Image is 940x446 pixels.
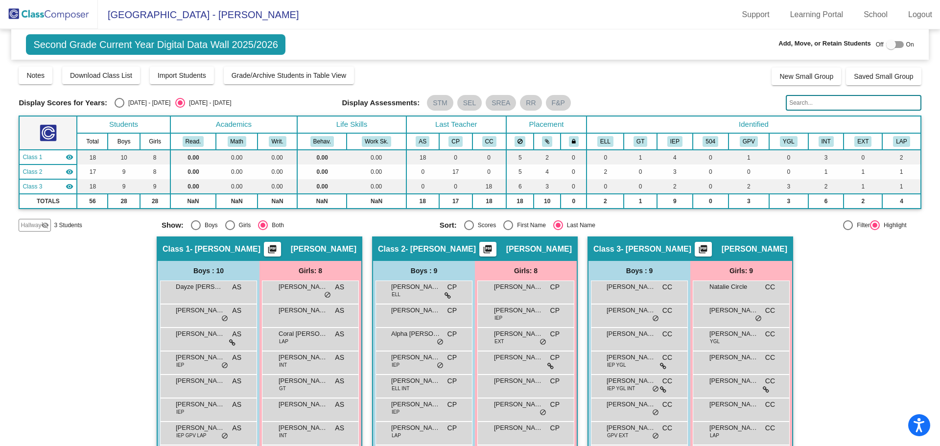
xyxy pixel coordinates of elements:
[769,150,808,164] td: 0
[506,179,534,194] td: 6
[657,133,692,150] th: Individualized Education Plan
[176,399,225,409] span: [PERSON_NAME]
[534,194,561,209] td: 10
[268,221,284,230] div: Both
[19,150,77,164] td: Alissa Seaver - Seaver
[494,282,543,292] span: [PERSON_NAME]
[494,314,502,322] span: IEP
[506,133,534,150] th: Keep away students
[108,150,140,164] td: 10
[882,164,920,179] td: 1
[258,179,297,194] td: 0.00
[392,291,400,298] span: ELL
[232,352,241,363] span: AS
[693,179,729,194] td: 0
[279,376,328,386] span: [PERSON_NAME]
[150,67,214,84] button: Import Students
[690,261,792,281] div: Girls: 9
[405,244,476,254] span: - [PERSON_NAME]
[347,164,406,179] td: 0.00
[258,194,297,209] td: NaN
[740,136,758,147] button: GPV
[854,136,871,147] button: EXT
[534,164,561,179] td: 4
[392,361,399,369] span: IEP
[808,150,844,164] td: 3
[587,133,624,150] th: English Language Learner
[19,67,52,84] button: Notes
[297,164,347,179] td: 0.00
[232,399,241,410] span: AS
[479,242,496,257] button: Print Students Details
[70,71,132,79] span: Download Class List
[108,164,140,179] td: 9
[808,164,844,179] td: 1
[844,179,882,194] td: 1
[765,376,775,386] span: CC
[769,179,808,194] td: 3
[406,194,439,209] td: 18
[561,179,587,194] td: 0
[19,98,107,107] span: Display Scores for Years:
[176,282,225,292] span: Dayze [PERSON_NAME]
[391,352,440,362] span: [PERSON_NAME]
[808,179,844,194] td: 2
[900,7,940,23] a: Logout
[709,352,758,362] span: [PERSON_NAME]
[108,194,140,209] td: 28
[439,179,472,194] td: 0
[447,352,457,363] span: CP
[786,95,921,111] input: Search...
[362,136,391,147] button: Work Sk.
[587,164,624,179] td: 2
[597,136,613,147] button: ELL
[406,116,506,133] th: Last Teacher
[482,136,496,147] button: CC
[652,315,659,323] span: do_not_disturb_alt
[906,40,914,49] span: On
[335,352,344,363] span: AS
[697,244,709,258] mat-icon: picture_as_pdf
[657,179,692,194] td: 2
[391,329,440,339] span: Alpha [PERSON_NAME]
[772,68,841,85] button: New Small Group
[335,329,344,339] span: AS
[391,305,440,315] span: [PERSON_NAME]
[652,385,659,393] span: do_not_disturb_alt
[297,179,347,194] td: 0.00
[108,179,140,194] td: 9
[221,315,228,323] span: do_not_disturb_alt
[506,150,534,164] td: 5
[23,153,42,162] span: Class 1
[550,399,560,410] span: CP
[170,164,216,179] td: 0.00
[447,282,457,292] span: CP
[486,95,516,111] mat-chip: SREA
[769,194,808,209] td: 3
[264,242,281,257] button: Print Students Details
[506,194,534,209] td: 18
[439,150,472,164] td: 0
[258,164,297,179] td: 0.00
[709,282,758,292] span: Natalie Circle
[158,71,206,79] span: Import Students
[657,194,692,209] td: 9
[170,194,216,209] td: NaN
[765,329,775,339] span: CC
[216,179,258,194] td: 0.00
[587,150,624,164] td: 0
[769,133,808,150] th: Young for Grade Level
[392,385,409,392] span: ELL INT
[550,352,560,363] span: CP
[550,329,560,339] span: CP
[406,150,439,164] td: 18
[693,194,729,209] td: 0
[494,376,543,386] span: [PERSON_NAME]
[882,150,920,164] td: 2
[269,136,286,147] button: Writ.
[232,305,241,316] span: AS
[163,244,190,254] span: Class 1
[494,329,543,339] span: [PERSON_NAME]
[506,244,572,254] span: [PERSON_NAME]
[693,150,729,164] td: 0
